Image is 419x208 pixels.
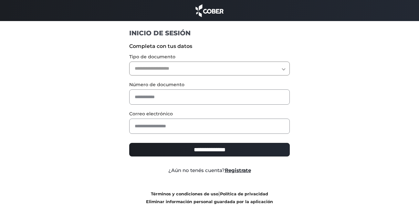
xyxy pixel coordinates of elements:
[124,190,295,205] div: |
[129,110,290,117] label: Correo electrónico
[129,42,290,50] label: Completa con tus datos
[194,3,225,18] img: cober_marca.png
[151,191,218,196] a: Términos y condiciones de uso
[225,167,251,173] a: Registrate
[129,53,290,60] label: Tipo de documento
[146,199,273,204] a: Eliminar información personal guardada por la aplicación
[129,81,290,88] label: Número de documento
[129,29,290,37] h1: INICIO DE SESIÓN
[220,191,268,196] a: Política de privacidad
[124,167,295,174] div: ¿Aún no tenés cuenta?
